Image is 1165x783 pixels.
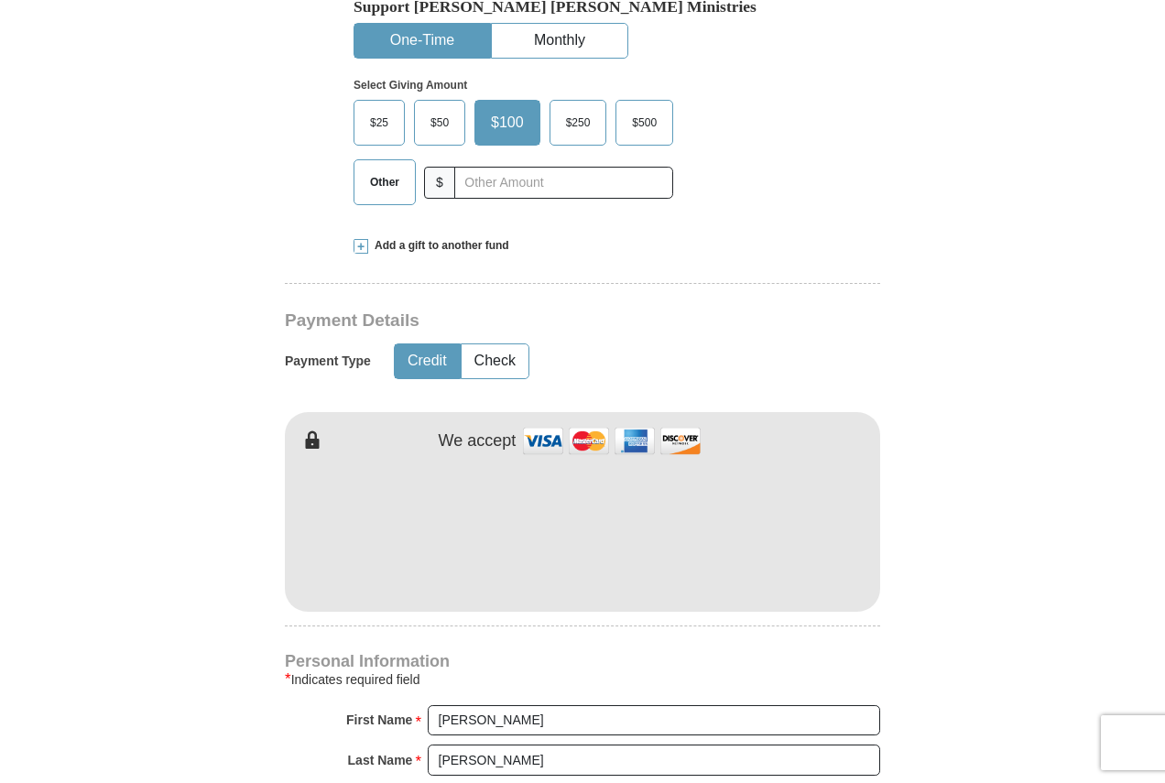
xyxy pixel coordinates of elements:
[285,310,752,332] h3: Payment Details
[482,109,533,136] span: $100
[354,79,467,92] strong: Select Giving Amount
[368,238,509,254] span: Add a gift to another fund
[361,169,408,196] span: Other
[361,109,397,136] span: $25
[520,421,703,461] img: credit cards accepted
[285,353,371,369] h5: Payment Type
[285,654,880,669] h4: Personal Information
[462,344,528,378] button: Check
[454,167,673,199] input: Other Amount
[354,24,490,58] button: One-Time
[439,431,517,451] h4: We accept
[492,24,627,58] button: Monthly
[424,167,455,199] span: $
[348,747,413,773] strong: Last Name
[623,109,666,136] span: $500
[285,669,880,691] div: Indicates required field
[557,109,600,136] span: $250
[395,344,460,378] button: Credit
[346,707,412,733] strong: First Name
[421,109,458,136] span: $50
